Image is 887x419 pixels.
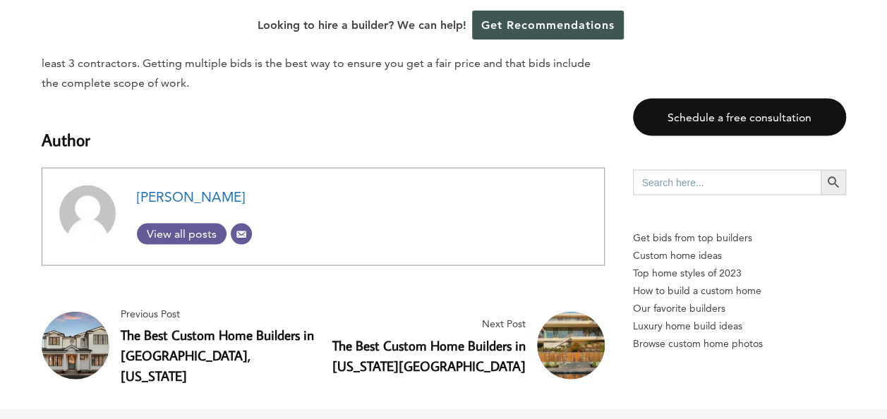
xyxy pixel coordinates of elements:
[329,315,526,333] span: Next Post
[616,317,870,402] iframe: Drift Widget Chat Controller
[633,247,846,265] a: Custom home ideas
[472,11,624,40] a: Get Recommendations
[137,227,227,241] span: View all posts
[633,170,821,195] input: Search here...
[633,300,846,317] a: Our favorite builders
[59,186,116,242] img: Adam Scharf
[633,99,846,136] a: Schedule a free consultation
[42,14,605,93] p: If you are thinking about , we recommend checking each builder’s license with the local licensing...
[42,110,605,152] h3: Author
[137,189,245,205] a: [PERSON_NAME]
[121,305,318,323] span: Previous Post
[332,336,526,375] a: The Best Custom Home Builders in [US_STATE][GEOGRAPHIC_DATA]
[231,224,252,245] a: Email
[633,282,846,300] a: How to build a custom home
[121,326,314,384] a: The Best Custom Home Builders in [GEOGRAPHIC_DATA], [US_STATE]
[633,229,846,247] p: Get bids from top builders
[826,175,841,190] svg: Search
[137,224,227,245] a: View all posts
[633,265,846,282] a: Top home styles of 2023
